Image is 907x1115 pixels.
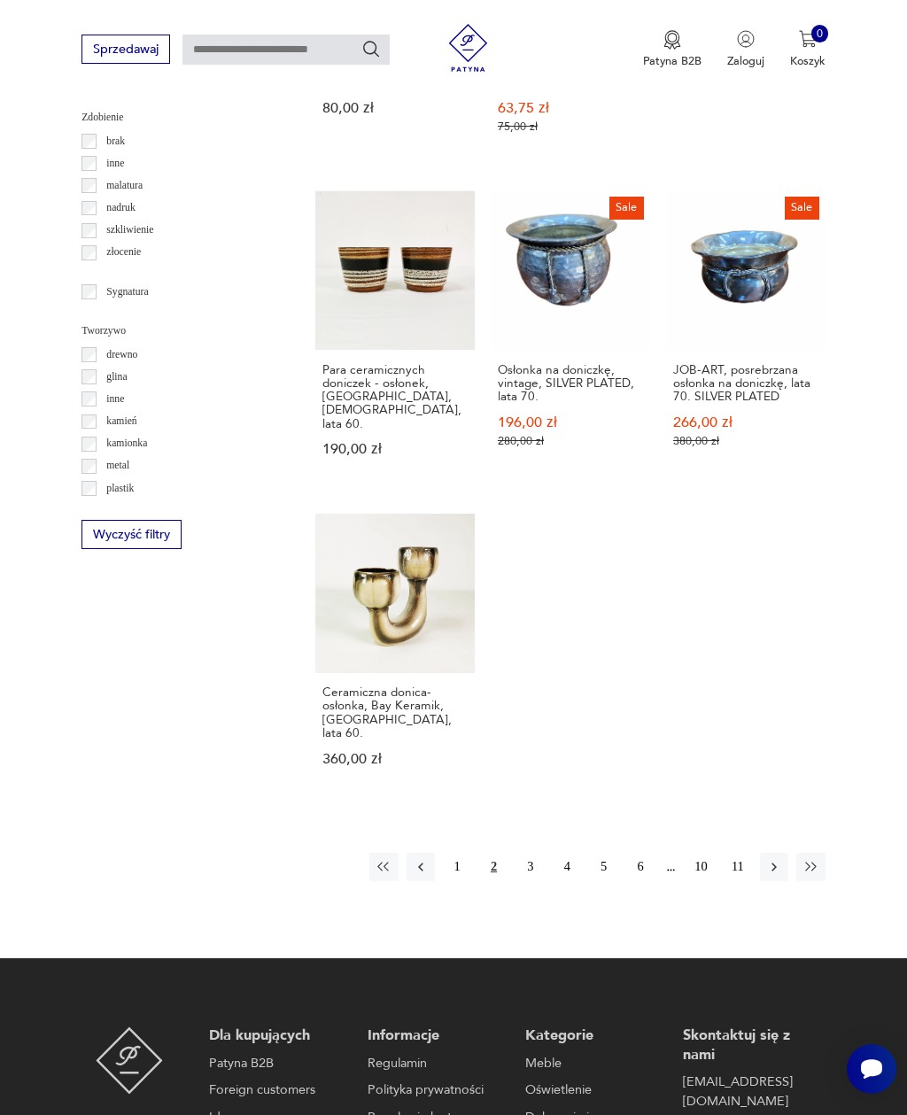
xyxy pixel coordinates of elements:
[209,1054,343,1073] a: Patyna B2B
[498,416,643,430] p: 196,00 zł
[498,363,643,404] h3: Osłonka na doniczkę, vintage, SILVER PLATED, lata 70.
[106,133,125,151] p: brak
[106,391,124,408] p: inne
[673,435,818,448] p: 380,00 zł
[368,1080,501,1100] a: Polityka prywatności
[790,53,826,69] p: Koszyk
[666,190,826,488] a: SaleJOB-ART, posrebrzana osłonka na doniczkę, lata 70. SILVER PLATEDJOB-ART, posrebrzana osłonka ...
[106,502,146,520] p: porcelana
[443,853,471,881] button: 1
[106,283,148,301] p: Sygnatura
[315,514,475,797] a: Ceramiczna donica- osłonka, Bay Keramik, Niemcy, lata 60.Ceramiczna donica- osłonka, Bay Keramik,...
[686,853,715,881] button: 10
[498,435,643,448] p: 280,00 zł
[368,1054,501,1073] a: Regulamin
[724,853,752,881] button: 11
[209,1080,343,1100] a: Foreign customers
[737,30,755,48] img: Ikonka użytkownika
[106,457,129,475] p: metal
[673,363,818,404] h3: JOB-ART, posrebrzana osłonka na doniczkę, lata 70. SILVER PLATED
[81,520,181,549] button: Wyczyść filtry
[553,853,581,881] button: 4
[106,368,127,386] p: glina
[322,685,468,739] h3: Ceramiczna donica- osłonka, Bay Keramik, [GEOGRAPHIC_DATA], lata 60.
[673,416,818,430] p: 266,00 zł
[643,30,702,69] button: Patyna B2B
[643,30,702,69] a: Ikona medaluPatyna B2B
[799,30,817,48] img: Ikona koszyka
[96,1026,164,1095] img: Patyna - sklep z meblami i dekoracjami vintage
[516,853,545,881] button: 3
[81,322,277,340] p: Tworzywo
[525,1054,659,1073] a: Meble
[683,1072,817,1111] a: [EMAIL_ADDRESS][DOMAIN_NAME]
[81,35,169,64] button: Sprzedawaj
[525,1026,659,1046] p: Kategorie
[811,25,829,43] div: 0
[81,45,169,56] a: Sprzedawaj
[727,53,764,69] p: Zaloguj
[491,190,650,488] a: SaleOsłonka na doniczkę, vintage, SILVER PLATED, lata 70.Osłonka na doniczkę, vintage, SILVER PLA...
[847,1044,896,1094] iframe: Smartsupp widget button
[106,221,153,239] p: szkliwienie
[106,413,136,430] p: kamień
[643,53,702,69] p: Patyna B2B
[322,363,468,430] h3: Para ceramicznych doniczek - osłonek, [GEOGRAPHIC_DATA], [DEMOGRAPHIC_DATA], lata 60.
[106,155,124,173] p: inne
[209,1026,343,1046] p: Dla kupujących
[322,753,468,766] p: 360,00 zł
[727,30,764,69] button: Zaloguj
[106,177,143,195] p: malatura
[322,443,468,456] p: 190,00 zł
[673,89,818,102] p: 149,00 zł
[663,30,681,50] img: Ikona medalu
[361,39,381,58] button: Szukaj
[479,853,508,881] button: 2
[106,346,137,364] p: drewno
[790,30,826,69] button: 0Koszyk
[106,199,135,217] p: nadruk
[81,109,277,127] p: Zdobienie
[322,102,468,115] p: 80,00 zł
[106,435,147,453] p: kamionka
[498,120,643,134] p: 75,00 zł
[106,244,141,261] p: złocenie
[106,480,134,498] p: plastik
[683,1026,817,1065] p: Skontaktuj się z nami
[315,190,475,488] a: Para ceramicznych doniczek - osłonek, Scheurich, Niemcy, lata 60.Para ceramicznych doniczek - osł...
[525,1080,659,1100] a: Oświetlenie
[590,853,618,881] button: 5
[626,853,655,881] button: 6
[438,24,498,72] img: Patyna - sklep z meblami i dekoracjami vintage
[498,102,643,115] p: 63,75 zł
[368,1026,501,1046] p: Informacje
